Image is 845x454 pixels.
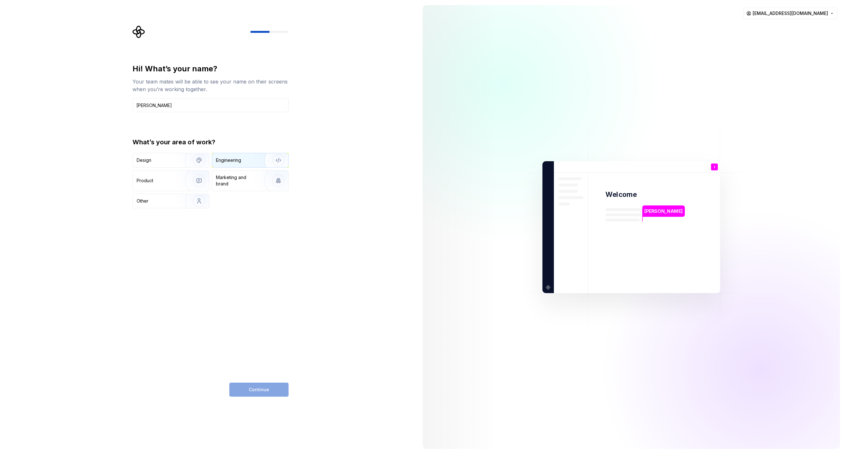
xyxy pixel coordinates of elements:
[137,157,151,163] div: Design
[132,98,289,112] input: Han Solo
[132,78,289,93] div: Your team mates will be able to see your name on their screens when you’re working together.
[132,64,289,74] div: Hi! What’s your name?
[132,138,289,147] div: What’s your area of work?
[605,190,637,199] p: Welcome
[132,25,145,38] svg: Supernova Logo
[644,207,683,214] p: [PERSON_NAME]
[714,165,715,169] p: I
[216,174,259,187] div: Marketing and brand
[743,8,837,19] button: [EMAIL_ADDRESS][DOMAIN_NAME]
[137,198,148,204] div: Other
[216,157,241,163] div: Engineering
[753,10,828,17] span: [EMAIL_ADDRESS][DOMAIN_NAME]
[137,177,153,184] div: Product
